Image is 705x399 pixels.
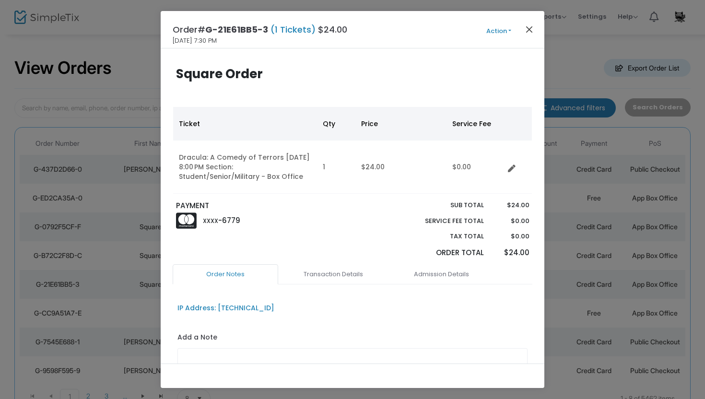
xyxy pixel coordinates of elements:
[493,216,529,226] p: $0.00
[173,107,317,141] th: Ticket
[355,107,446,141] th: Price
[493,247,529,258] p: $24.00
[402,232,484,241] p: Tax Total
[218,215,240,225] span: -6779
[176,200,348,211] p: PAYMENT
[402,200,484,210] p: Sub total
[176,65,263,82] b: Square Order
[173,264,278,284] a: Order Notes
[523,23,536,35] button: Close
[173,23,347,36] h4: Order# $24.00
[493,200,529,210] p: $24.00
[402,247,484,258] p: Order Total
[203,217,218,225] span: XXXX
[268,23,318,35] span: (1 Tickets)
[470,26,528,36] button: Action
[355,141,446,194] td: $24.00
[173,141,317,194] td: Dracula: A Comedy of Terrors [DATE] 8:00 PM Section: Student/Senior/Military - Box Office
[173,36,217,46] span: [DATE] 7:30 PM
[177,332,217,345] label: Add a Note
[281,264,386,284] a: Transaction Details
[402,216,484,226] p: Service Fee Total
[205,23,268,35] span: G-21E61BB5-3
[317,107,355,141] th: Qty
[173,107,532,194] div: Data table
[317,141,355,194] td: 1
[493,232,529,241] p: $0.00
[388,264,494,284] a: Admission Details
[446,107,504,141] th: Service Fee
[177,303,274,313] div: IP Address: [TECHNICAL_ID]
[446,141,504,194] td: $0.00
